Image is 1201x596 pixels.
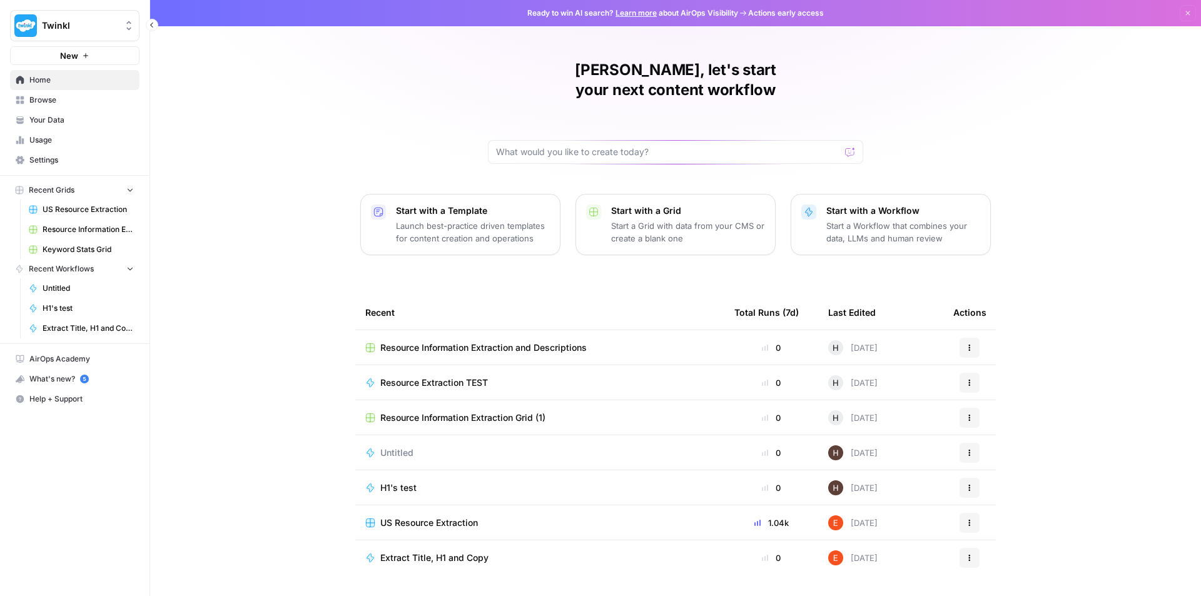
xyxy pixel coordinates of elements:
[10,260,139,278] button: Recent Workflows
[60,49,78,62] span: New
[29,114,134,126] span: Your Data
[828,340,878,355] div: [DATE]
[488,60,863,100] h1: [PERSON_NAME], let's start your next content workflow
[10,110,139,130] a: Your Data
[10,369,139,389] button: What's new? 5
[10,10,139,41] button: Workspace: Twinkl
[10,130,139,150] a: Usage
[734,412,808,424] div: 0
[23,240,139,260] a: Keyword Stats Grid
[828,480,843,495] img: 436bim7ufhw3ohwxraeybzubrpb8
[29,393,134,405] span: Help + Support
[380,447,413,459] span: Untitled
[42,19,118,32] span: Twinkl
[23,200,139,220] a: US Resource Extraction
[360,194,560,255] button: Start with a TemplateLaunch best-practice driven templates for content creation and operations
[23,278,139,298] a: Untitled
[43,323,134,334] span: Extract Title, H1 and Copy
[575,194,776,255] button: Start with a GridStart a Grid with data from your CMS or create a blank one
[10,181,139,200] button: Recent Grids
[380,412,545,424] span: Resource Information Extraction Grid (1)
[396,220,550,245] p: Launch best-practice driven templates for content creation and operations
[828,550,878,565] div: [DATE]
[365,412,714,424] a: Resource Information Extraction Grid (1)
[396,205,550,217] p: Start with a Template
[828,515,843,530] img: 8y9pl6iujm21he1dbx14kgzmrglr
[953,295,986,330] div: Actions
[43,303,134,314] span: H1's test
[14,14,37,37] img: Twinkl Logo
[828,550,843,565] img: 8y9pl6iujm21he1dbx14kgzmrglr
[29,154,134,166] span: Settings
[29,94,134,106] span: Browse
[833,341,839,354] span: H
[828,515,878,530] div: [DATE]
[734,552,808,564] div: 0
[748,8,824,19] span: Actions early access
[29,74,134,86] span: Home
[365,295,714,330] div: Recent
[380,517,478,529] span: US Resource Extraction
[365,447,714,459] a: Untitled
[29,263,94,275] span: Recent Workflows
[43,224,134,235] span: Resource Information Extraction and Descriptions
[23,298,139,318] a: H1's test
[365,517,714,529] a: US Resource Extraction
[10,90,139,110] a: Browse
[10,70,139,90] a: Home
[80,375,89,383] a: 5
[43,283,134,294] span: Untitled
[380,341,587,354] span: Resource Information Extraction and Descriptions
[833,412,839,424] span: H
[734,295,799,330] div: Total Runs (7d)
[828,445,878,460] div: [DATE]
[826,205,980,217] p: Start with a Workflow
[380,482,417,494] span: H1's test
[734,341,808,354] div: 0
[380,376,488,389] span: Resource Extraction TEST
[43,244,134,255] span: Keyword Stats Grid
[734,482,808,494] div: 0
[616,8,657,18] a: Learn more
[828,480,878,495] div: [DATE]
[828,295,876,330] div: Last Edited
[23,318,139,338] a: Extract Title, H1 and Copy
[828,410,878,425] div: [DATE]
[380,552,489,564] span: Extract Title, H1 and Copy
[29,184,74,196] span: Recent Grids
[365,482,714,494] a: H1's test
[734,447,808,459] div: 0
[828,375,878,390] div: [DATE]
[365,341,714,354] a: Resource Information Extraction and Descriptions
[791,194,991,255] button: Start with a WorkflowStart a Workflow that combines your data, LLMs and human review
[83,376,86,382] text: 5
[365,376,714,389] a: Resource Extraction TEST
[527,8,738,19] span: Ready to win AI search? about AirOps Visibility
[496,146,840,158] input: What would you like to create today?
[10,46,139,65] button: New
[10,150,139,170] a: Settings
[734,517,808,529] div: 1.04k
[29,353,134,365] span: AirOps Academy
[10,349,139,369] a: AirOps Academy
[611,220,765,245] p: Start a Grid with data from your CMS or create a blank one
[734,376,808,389] div: 0
[826,220,980,245] p: Start a Workflow that combines your data, LLMs and human review
[23,220,139,240] a: Resource Information Extraction and Descriptions
[10,389,139,409] button: Help + Support
[29,134,134,146] span: Usage
[43,204,134,215] span: US Resource Extraction
[833,376,839,389] span: H
[11,370,139,388] div: What's new?
[611,205,765,217] p: Start with a Grid
[828,445,843,460] img: 436bim7ufhw3ohwxraeybzubrpb8
[365,552,714,564] a: Extract Title, H1 and Copy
